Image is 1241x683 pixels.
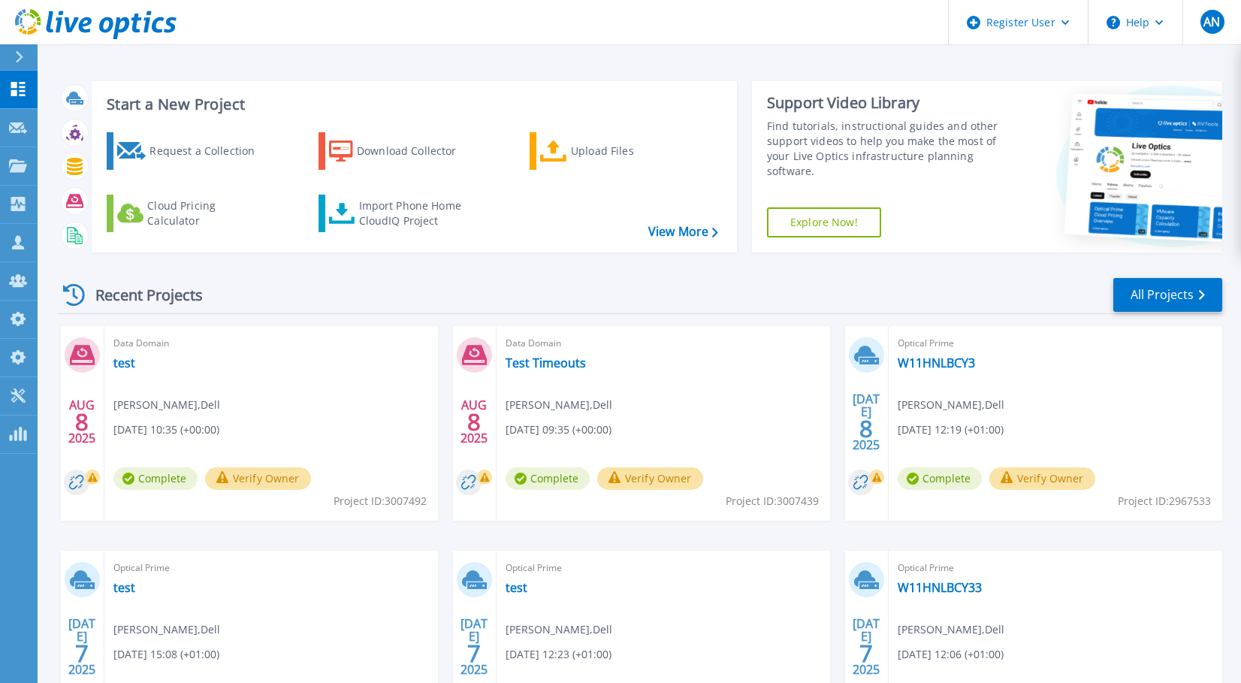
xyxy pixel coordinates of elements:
[58,277,223,313] div: Recent Projects
[460,619,488,674] div: [DATE] 2025
[898,580,982,595] a: W11HNLBCY33
[1203,16,1220,28] span: AN
[898,560,1213,576] span: Optical Prime
[726,493,819,509] span: Project ID: 3007439
[68,394,96,449] div: AUG 2025
[898,335,1213,352] span: Optical Prime
[113,467,198,490] span: Complete
[506,422,611,438] span: [DATE] 09:35 (+00:00)
[113,560,429,576] span: Optical Prime
[1118,493,1211,509] span: Project ID: 2967533
[898,621,1004,638] span: [PERSON_NAME] , Dell
[107,96,717,113] h3: Start a New Project
[767,119,1004,179] div: Find tutorials, instructional guides and other support videos to help you make the most of your L...
[898,422,1004,438] span: [DATE] 12:19 (+01:00)
[113,335,429,352] span: Data Domain
[597,467,703,490] button: Verify Owner
[767,207,881,237] a: Explore Now!
[898,646,1004,663] span: [DATE] 12:06 (+01:00)
[113,397,220,413] span: [PERSON_NAME] , Dell
[571,136,691,166] div: Upload Files
[852,394,880,449] div: [DATE] 2025
[506,397,612,413] span: [PERSON_NAME] , Dell
[107,132,274,170] a: Request a Collection
[319,132,486,170] a: Download Collector
[506,621,612,638] span: [PERSON_NAME] , Dell
[149,136,270,166] div: Request a Collection
[989,467,1095,490] button: Verify Owner
[357,136,477,166] div: Download Collector
[506,580,527,595] a: test
[107,195,274,232] a: Cloud Pricing Calculator
[205,467,311,490] button: Verify Owner
[359,198,476,228] div: Import Phone Home CloudIQ Project
[898,467,982,490] span: Complete
[506,335,821,352] span: Data Domain
[852,619,880,674] div: [DATE] 2025
[648,225,718,239] a: View More
[113,355,135,370] a: test
[898,397,1004,413] span: [PERSON_NAME] , Dell
[467,416,481,428] span: 8
[1113,278,1222,312] a: All Projects
[334,493,427,509] span: Project ID: 3007492
[68,619,96,674] div: [DATE] 2025
[113,580,135,595] a: test
[506,355,586,370] a: Test Timeouts
[506,467,590,490] span: Complete
[506,560,821,576] span: Optical Prime
[859,647,873,660] span: 7
[147,198,267,228] div: Cloud Pricing Calculator
[75,647,89,660] span: 7
[530,132,697,170] a: Upload Files
[75,416,89,428] span: 8
[859,422,873,435] span: 8
[467,647,481,660] span: 7
[898,355,975,370] a: W11HNLBCY3
[767,93,1004,113] div: Support Video Library
[460,394,488,449] div: AUG 2025
[113,422,219,438] span: [DATE] 10:35 (+00:00)
[113,646,219,663] span: [DATE] 15:08 (+01:00)
[506,646,611,663] span: [DATE] 12:23 (+01:00)
[113,621,220,638] span: [PERSON_NAME] , Dell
